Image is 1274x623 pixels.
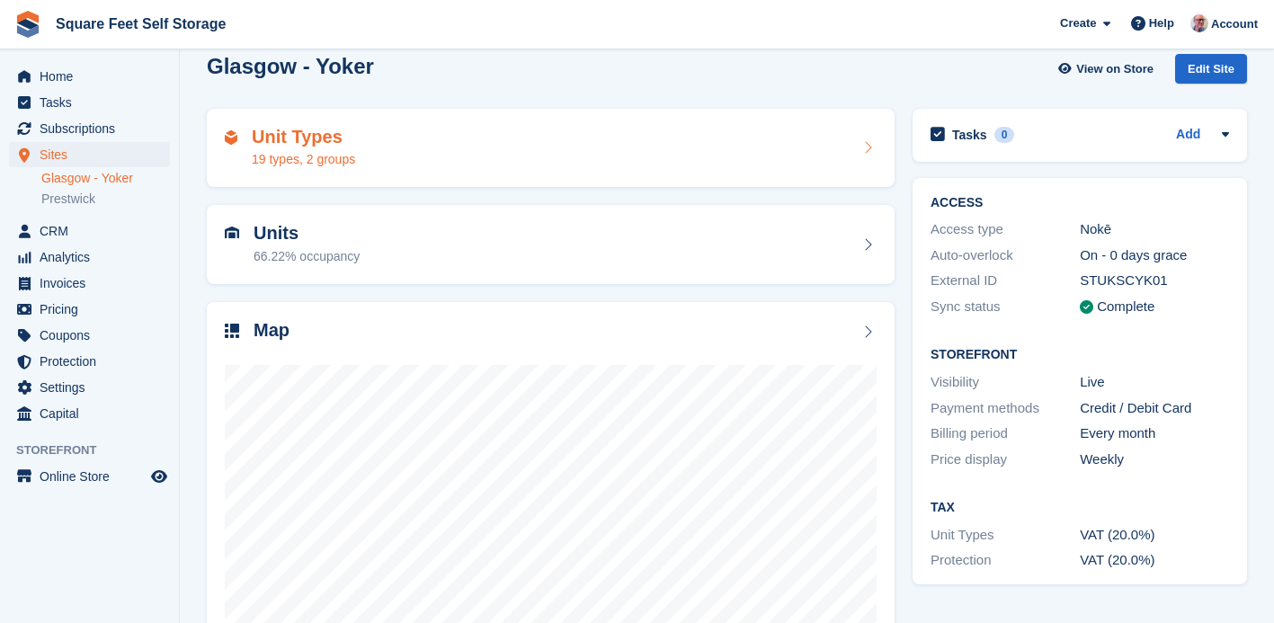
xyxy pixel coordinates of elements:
div: Every month [1080,423,1229,444]
a: menu [9,116,170,141]
div: Credit / Debit Card [1080,398,1229,419]
div: VAT (20.0%) [1080,525,1229,546]
div: Weekly [1080,449,1229,470]
span: Tasks [40,90,147,115]
div: Protection [931,550,1080,571]
h2: Map [254,320,290,341]
span: Protection [40,349,147,374]
div: STUKSCYK01 [1080,271,1229,291]
span: Capital [40,401,147,426]
a: Preview store [148,466,170,487]
div: VAT (20.0%) [1080,550,1229,571]
a: menu [9,349,170,374]
span: Storefront [16,441,179,459]
div: Sync status [931,297,1080,317]
div: Complete [1097,297,1154,317]
h2: Unit Types [252,127,355,147]
a: menu [9,297,170,322]
a: menu [9,90,170,115]
h2: Glasgow - Yoker [207,54,374,78]
div: Visibility [931,372,1080,393]
a: Units 66.22% occupancy [207,205,895,284]
a: menu [9,464,170,489]
span: Pricing [40,297,147,322]
div: Payment methods [931,398,1080,419]
span: Settings [40,375,147,400]
img: unit-icn-7be61d7bf1b0ce9d3e12c5938cc71ed9869f7b940bace4675aadf7bd6d80202e.svg [225,227,239,239]
h2: Storefront [931,348,1229,362]
span: Account [1211,15,1258,33]
div: 66.22% occupancy [254,247,360,266]
span: CRM [40,218,147,244]
div: 0 [994,127,1015,143]
span: Coupons [40,323,147,348]
img: stora-icon-8386f47178a22dfd0bd8f6a31ec36ba5ce8667c1dd55bd0f319d3a0aa187defe.svg [14,11,41,38]
a: Add [1176,125,1200,146]
div: Access type [931,219,1080,240]
div: Nokē [1080,219,1229,240]
a: menu [9,245,170,270]
h2: Tasks [952,127,987,143]
a: View on Store [1056,54,1161,84]
span: Analytics [40,245,147,270]
a: menu [9,64,170,89]
a: Edit Site [1175,54,1247,91]
div: Live [1080,372,1229,393]
span: Sites [40,142,147,167]
a: Square Feet Self Storage [49,9,233,39]
h2: Tax [931,501,1229,515]
img: unit-type-icn-2b2737a686de81e16bb02015468b77c625bbabd49415b5ef34ead5e3b44a266d.svg [225,130,237,145]
div: External ID [931,271,1080,291]
a: menu [9,375,170,400]
a: Glasgow - Yoker [41,170,170,187]
a: menu [9,401,170,426]
span: Online Store [40,464,147,489]
h2: Units [254,223,360,244]
a: menu [9,218,170,244]
div: Auto-overlock [931,245,1080,266]
a: menu [9,323,170,348]
h2: ACCESS [931,196,1229,210]
a: Prestwick [41,191,170,208]
span: Invoices [40,271,147,296]
span: Create [1060,14,1096,32]
span: View on Store [1076,60,1154,78]
span: Home [40,64,147,89]
span: Subscriptions [40,116,147,141]
span: Help [1149,14,1174,32]
div: Price display [931,449,1080,470]
div: Billing period [931,423,1080,444]
a: menu [9,271,170,296]
img: David Greer [1190,14,1208,32]
div: Unit Types [931,525,1080,546]
div: On - 0 days grace [1080,245,1229,266]
div: 19 types, 2 groups [252,150,355,169]
a: menu [9,142,170,167]
img: map-icn-33ee37083ee616e46c38cad1a60f524a97daa1e2b2c8c0bc3eb3415660979fc1.svg [225,324,239,338]
a: Unit Types 19 types, 2 groups [207,109,895,188]
div: Edit Site [1175,54,1247,84]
